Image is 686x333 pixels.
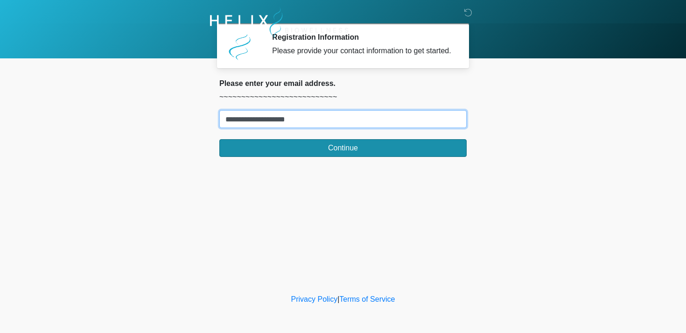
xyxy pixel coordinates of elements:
[219,92,467,103] p: ~~~~~~~~~~~~~~~~~~~~~~~~~~~
[210,7,349,40] img: Helix Biowellness Logo
[339,295,395,303] a: Terms of Service
[219,139,467,157] button: Continue
[337,295,339,303] a: |
[219,79,467,88] h2: Please enter your email address.
[291,295,338,303] a: Privacy Policy
[272,45,453,57] div: Please provide your contact information to get started.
